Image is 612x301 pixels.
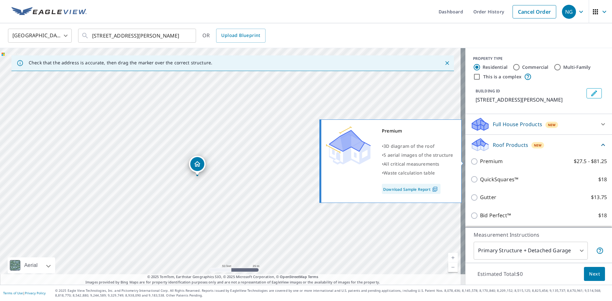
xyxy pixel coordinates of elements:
div: Dropped pin, building 1, Residential property, 15005 E Layton Pl Aurora, CO 80015 [189,156,206,176]
p: © 2025 Eagle View Technologies, Inc. and Pictometry International Corp. All Rights Reserved. Repo... [55,288,609,298]
button: Edit building 1 [586,88,602,98]
span: Waste calculation table [383,170,435,176]
p: [STREET_ADDRESS][PERSON_NAME] [476,96,584,104]
p: Full House Products [493,120,542,128]
div: • [382,151,453,160]
div: Primary Structure + Detached Garage [474,242,588,260]
span: 3D diagram of the roof [383,143,434,149]
span: New [548,122,556,127]
div: • [382,142,453,151]
p: Gutter [480,193,496,201]
p: Measurement Instructions [474,231,604,239]
span: 5 aerial images of the structure [383,152,453,158]
p: BUILDING ID [476,88,500,94]
img: Pdf Icon [431,186,439,192]
span: Your report will include the primary structure and a detached garage if one exists. [596,247,604,254]
p: $27.5 - $81.25 [574,157,607,165]
p: $13.75 [591,193,607,201]
p: $18 [598,176,607,183]
div: NG [562,5,576,19]
p: Bid Perfect™ [480,211,511,219]
a: Cancel Order [513,5,556,18]
a: Terms of Use [3,291,23,295]
label: Residential [483,64,507,70]
div: • [382,160,453,168]
a: Privacy Policy [25,291,46,295]
p: Estimated Total: $0 [472,267,528,281]
p: QuickSquares™ [480,176,518,183]
img: Premium [326,126,371,165]
p: | [3,291,46,295]
div: OR [202,29,266,43]
button: Close [443,59,451,67]
p: $18 [598,211,607,219]
p: Premium [480,157,503,165]
span: All critical measurements [383,161,439,167]
span: Upload Blueprint [221,32,260,39]
a: Current Level 19, Zoom Out [448,262,458,272]
div: Full House ProductsNew [470,117,607,132]
span: © 2025 TomTom, Earthstar Geographics SIO, © 2025 Microsoft Corporation, © [147,274,318,280]
a: Download Sample Report [382,184,441,194]
div: Premium [382,126,453,135]
a: OpenStreetMap [280,274,307,279]
label: Commercial [522,64,549,70]
label: Multi-Family [563,64,591,70]
label: This is a complex [483,74,521,80]
input: Search by address or latitude-longitude [92,27,183,45]
a: Current Level 19, Zoom In [448,253,458,262]
div: Aerial [8,257,55,273]
a: Upload Blueprint [216,29,265,43]
img: EV Logo [11,7,87,17]
div: • [382,168,453,177]
p: Check that the address is accurate, then drag the marker over the correct structure. [29,60,212,66]
div: Aerial [22,257,40,273]
div: Roof ProductsNew [470,137,607,152]
p: Roof Products [493,141,528,149]
div: [GEOGRAPHIC_DATA] [8,27,72,45]
span: Next [589,270,600,278]
span: New [534,143,542,148]
div: PROPERTY TYPE [473,56,604,61]
a: Terms [308,274,318,279]
button: Next [584,267,605,281]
